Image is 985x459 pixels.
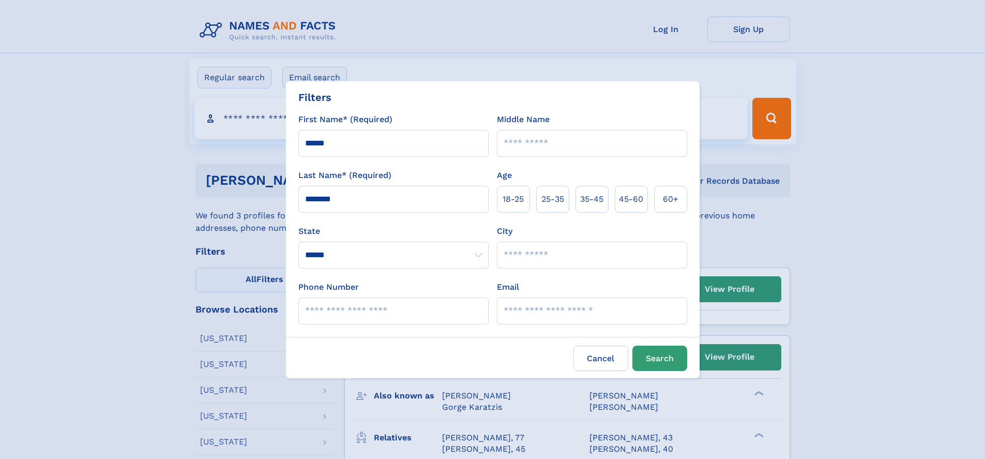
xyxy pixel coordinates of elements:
[497,169,512,182] label: Age
[503,193,524,205] span: 18‑25
[298,113,392,126] label: First Name* (Required)
[619,193,643,205] span: 45‑60
[298,281,359,293] label: Phone Number
[573,346,628,371] label: Cancel
[580,193,603,205] span: 35‑45
[663,193,678,205] span: 60+
[298,169,391,182] label: Last Name* (Required)
[497,225,512,238] label: City
[497,113,550,126] label: Middle Name
[298,225,489,238] label: State
[541,193,564,205] span: 25‑35
[298,90,331,105] div: Filters
[497,281,519,293] label: Email
[632,346,687,371] button: Search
